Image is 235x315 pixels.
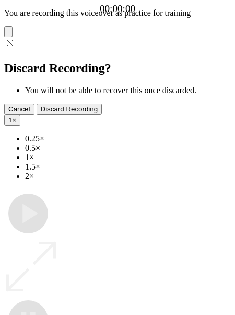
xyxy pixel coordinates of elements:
h2: Discard Recording? [4,61,231,75]
button: Cancel [4,104,34,115]
a: 00:00:00 [100,3,135,15]
li: 0.5× [25,143,231,153]
li: 1× [25,153,231,162]
button: 1× [4,115,20,126]
button: Discard Recording [37,104,102,115]
p: You are recording this voiceover as practice for training [4,8,231,18]
li: 1.5× [25,162,231,172]
span: 1 [8,116,12,124]
li: 0.25× [25,134,231,143]
li: You will not be able to recover this once discarded. [25,86,231,95]
li: 2× [25,172,231,181]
